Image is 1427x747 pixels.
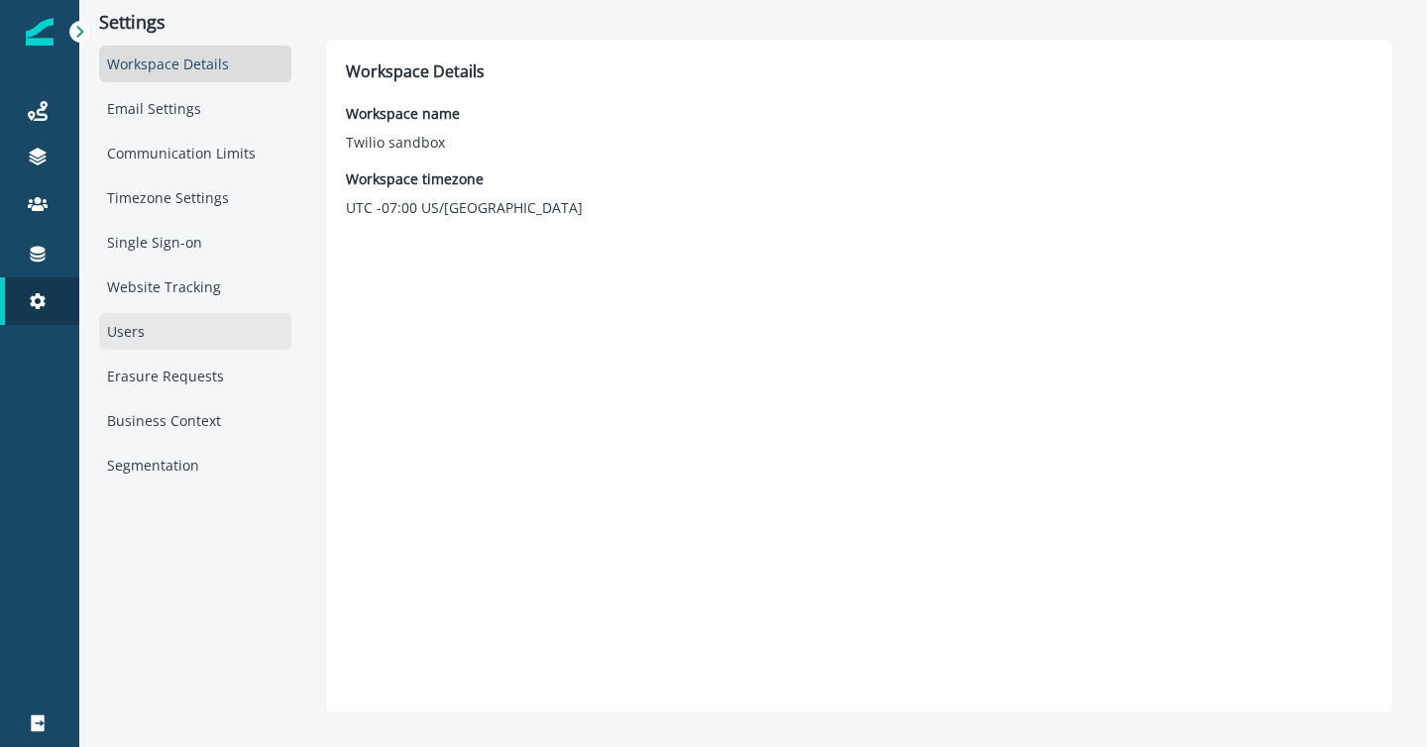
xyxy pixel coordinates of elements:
[26,18,54,46] img: Inflection
[99,12,291,34] p: Settings
[99,358,291,394] div: Erasure Requests
[346,59,1372,83] p: Workspace Details
[99,313,291,350] div: Users
[99,268,291,305] div: Website Tracking
[99,135,291,171] div: Communication Limits
[99,46,291,82] div: Workspace Details
[99,447,291,483] div: Segmentation
[99,90,291,127] div: Email Settings
[99,179,291,216] div: Timezone Settings
[99,402,291,439] div: Business Context
[346,103,460,124] p: Workspace name
[346,168,583,189] p: Workspace timezone
[346,197,583,218] p: UTC -07:00 US/[GEOGRAPHIC_DATA]
[346,132,460,153] p: Twilio sandbox
[99,224,291,261] div: Single Sign-on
